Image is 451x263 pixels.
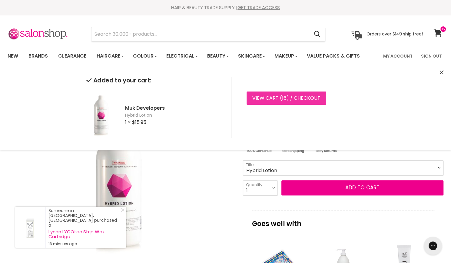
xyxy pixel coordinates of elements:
[48,208,120,246] div: Someone in [GEOGRAPHIC_DATA], [GEOGRAPHIC_DATA] purchased a
[302,50,364,62] a: Value Packs & Gifts
[121,208,124,212] svg: Close Icon
[91,27,325,42] form: Product
[3,47,372,65] ul: Main menu
[86,92,117,138] img: Muk Developers
[71,113,168,258] img: Muk Developers
[270,50,301,62] a: Makeup
[366,31,423,37] p: Orders over $149 ship free!
[162,50,201,62] a: Electrical
[48,229,120,239] a: Lycon LYCOtec Strip Wax Cartridge
[247,92,326,105] a: View cart (16) / Checkout
[125,112,221,118] span: Hybrid Lotion
[421,235,445,257] iframe: Gorgias live chat messenger
[439,69,443,76] button: Close
[54,50,91,62] a: Clearance
[132,119,146,126] span: $15.95
[282,95,287,102] span: 16
[380,50,416,62] a: My Account
[417,50,446,62] a: Sign Out
[118,208,124,214] a: Close Notification
[15,207,45,248] a: Visit product page
[128,50,161,62] a: Colour
[24,50,52,62] a: Brands
[309,27,325,41] button: Search
[234,50,269,62] a: Skincare
[125,119,131,126] span: 1 ×
[203,50,232,62] a: Beauty
[91,27,309,41] input: Search
[3,50,23,62] a: New
[48,241,120,246] small: 16 minutes ago
[281,180,443,195] button: Add to cart
[252,211,434,231] p: Goes well with
[92,50,127,62] a: Haircare
[86,77,221,84] h2: Added to your cart:
[237,4,280,11] a: GET TRADE ACCESS
[125,105,221,111] h2: Muk Developers
[243,180,278,195] select: Quantity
